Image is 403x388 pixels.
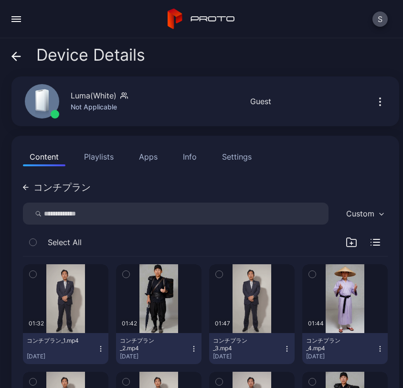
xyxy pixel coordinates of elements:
div: Not Applicable [71,101,128,113]
div: [DATE] [120,353,190,360]
span: Select All [48,237,82,248]
div: Settings [222,151,252,162]
button: コンチプラン_2.mp4[DATE] [116,333,201,364]
div: コンチプラン_2.mp4 [120,337,172,352]
button: コンチプラン_3.mp4[DATE] [209,333,295,364]
div: コンチプラン_4.mp4 [306,337,359,352]
div: コンチプラン_1.mp4 [27,337,79,345]
button: Info [176,147,203,166]
div: Luma(White) [71,90,117,101]
span: Device Details [36,46,145,64]
button: Settings [215,147,258,166]
button: S [372,11,388,27]
button: Custom [341,203,388,225]
button: Content [23,147,65,166]
div: コンチプラン_3.mp4 [213,337,265,352]
button: コンチプラン_4.mp4[DATE] [302,333,388,364]
button: Apps [132,147,164,166]
button: コンチプラン_1.mp4[DATE] [23,333,108,364]
div: Info [183,151,197,162]
div: コンチプラン [33,183,91,192]
div: Guest [250,96,271,107]
div: [DATE] [27,353,97,360]
div: Custom [346,209,374,218]
div: [DATE] [306,353,376,360]
button: Playlists [77,147,120,166]
div: [DATE] [213,353,283,360]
